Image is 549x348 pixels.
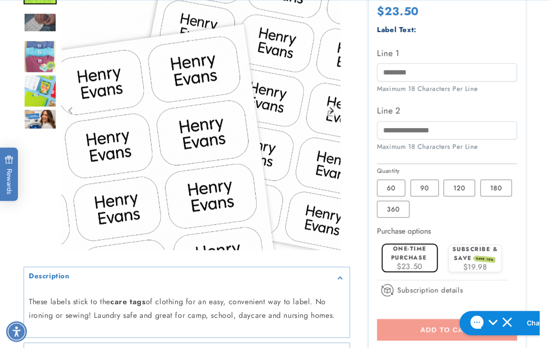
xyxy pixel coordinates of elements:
[377,3,419,19] span: $23.50
[420,325,474,334] span: Add to cart
[5,3,114,28] button: Gorgias live chat
[397,261,423,272] span: $23.50
[24,40,57,73] img: Stick N' Wear® Labels - Label Land
[391,244,427,262] label: One-time purchase
[377,142,517,152] div: Maximum 18 Characters Per Line
[377,226,431,236] label: Purchase options
[24,74,57,107] img: Stick N' Wear® Labels - Label Land
[110,296,145,307] strong: care tags
[480,179,512,196] label: 180
[324,104,337,117] button: Next slide
[24,109,57,142] div: Go to slide 6
[24,267,349,288] summary: Description
[474,256,495,263] span: SAVE 15%
[29,295,345,323] p: These labels stick to the of clothing for an easy, convenient way to label. No ironing or sewing!...
[397,284,463,296] span: Subscription details
[452,245,498,262] label: Subscribe & save
[6,321,27,342] div: Accessibility Menu
[24,74,57,107] div: Go to slide 5
[377,24,416,35] label: Label Text:
[24,40,57,73] div: Go to slide 4
[5,155,14,194] span: Rewards
[410,179,439,196] label: 90
[24,12,57,32] img: null
[455,308,540,339] iframe: Gorgias live chat messenger
[29,272,70,281] h2: Description
[377,46,517,61] label: Line 1
[377,84,517,94] div: Maximum 18 Characters Per Line
[377,201,409,218] label: 360
[377,103,517,118] label: Line 2
[377,166,400,176] legend: Quantity
[24,6,57,39] div: Go to slide 3
[443,179,475,196] label: 120
[377,319,517,340] button: Add to cart
[463,261,487,272] span: $19.98
[24,109,57,142] img: Stick N' Wear® Labels - Label Land
[65,104,77,117] button: Previous slide
[377,179,405,196] label: 60
[72,11,112,20] h2: Chat with us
